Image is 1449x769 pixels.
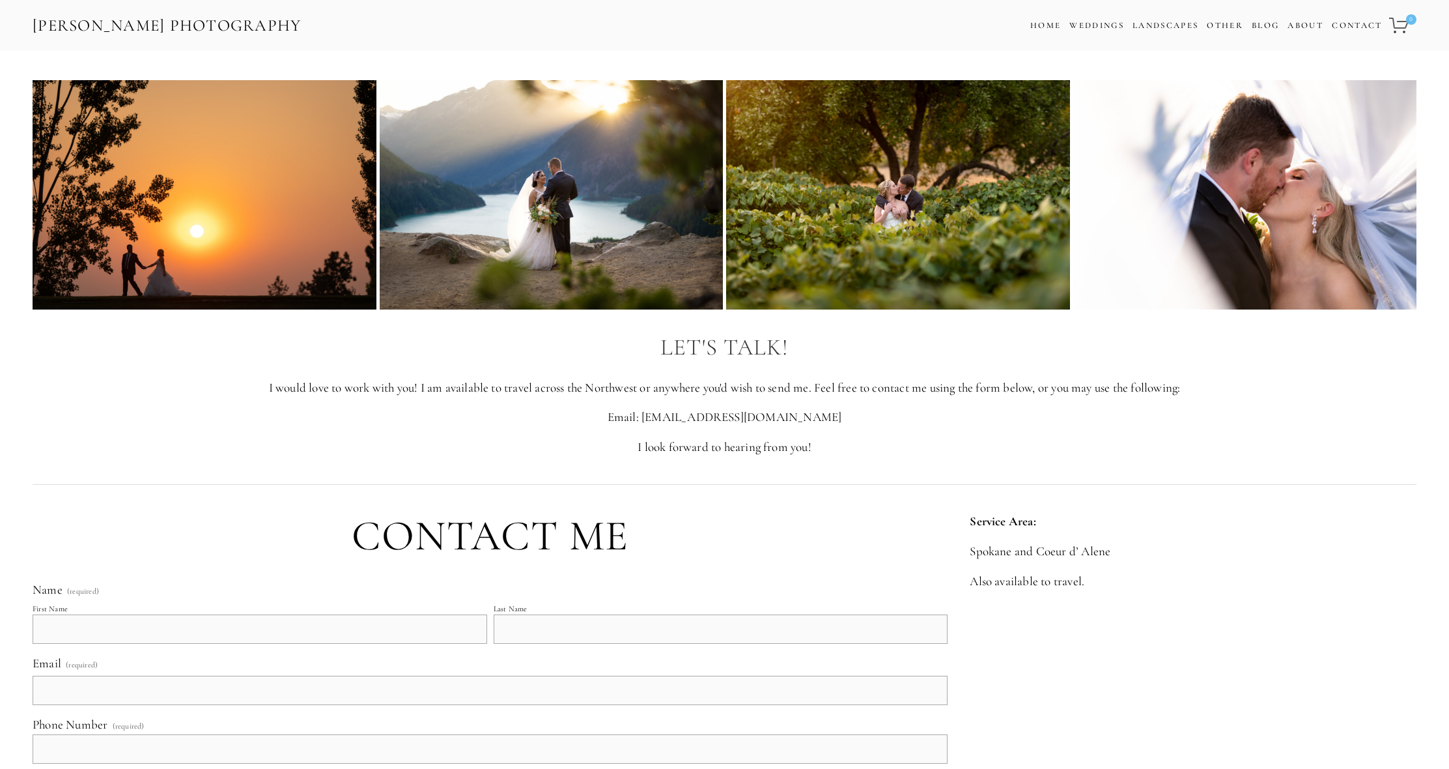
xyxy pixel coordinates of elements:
[33,656,61,671] span: Email
[1132,20,1198,31] a: Landscapes
[33,80,376,310] img: ©ZachNichols (July 22, 2021 [20.06.30]) - ZAC_6522.jpg
[379,80,723,310] img: ©ZachNichols (July 11, 2021 [20.11.30]) - ZAC_5190.jpg
[1069,20,1124,31] a: Weddings
[33,439,1416,456] p: I look forward to hearing from you!
[726,80,1070,310] img: ©ZachNichols (July 22, 2021 [19.56.37]) - ZAC_6505.jpg
[113,722,145,730] span: (required)
[970,543,1416,560] p: Spokane and Coeur d’ Alene
[33,717,107,732] span: Phone Number
[33,604,68,613] div: First Name
[33,409,1416,426] p: Email: [EMAIL_ADDRESS][DOMAIN_NAME]
[1287,16,1323,35] a: About
[33,379,1416,397] p: I would love to work with you! I am available to travel across the Northwest or anywhere you'd wi...
[66,656,98,673] span: (required)
[1387,10,1418,41] a: 0 items in cart
[33,582,63,597] span: Name
[33,513,948,560] h1: Contact Me
[33,335,1416,360] h2: Let's Talk!
[1073,80,1416,310] img: ©ZachNichols (July 10, 2021 [18.19.06]) - ZAC_8476.jpg
[67,587,99,595] span: (required)
[1252,16,1279,35] a: Blog
[494,604,528,613] div: Last Name
[1030,16,1061,35] a: Home
[970,573,1416,590] p: Also available to travel.
[1207,20,1243,31] a: Other
[1406,14,1416,25] span: 0
[31,11,303,40] a: [PERSON_NAME] Photography
[970,514,1035,529] strong: Service Area:
[1332,16,1382,35] a: Contact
